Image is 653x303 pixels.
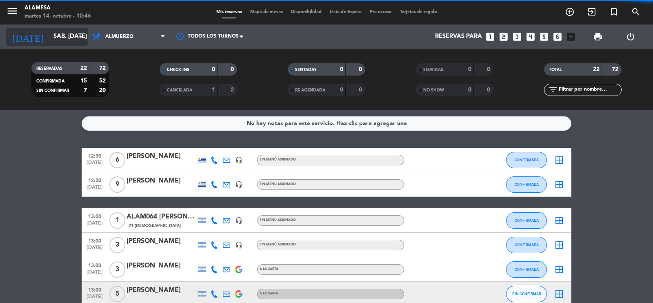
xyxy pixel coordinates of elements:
i: border_all [554,265,564,274]
span: CONFIRMADA [515,243,539,247]
strong: 15 [80,78,87,84]
i: border_all [554,289,564,299]
span: Lista de Espera [326,10,366,14]
i: menu [6,5,18,17]
span: CONFIRMADA [515,182,539,187]
button: CONFIRMADA [506,237,547,253]
strong: 0 [340,67,343,72]
i: looks_6 [552,31,563,42]
strong: 0 [340,87,343,93]
i: headset_mic [235,217,242,224]
span: SERVIDAS [423,68,443,72]
img: google-logo.png [235,290,242,298]
span: 3 [109,261,125,278]
span: 9 [109,176,125,193]
i: border_all [554,155,564,165]
strong: 0 [468,67,471,72]
div: Alamesa [24,4,91,12]
i: add_box [566,31,576,42]
i: looks_3 [512,31,522,42]
span: 13:00 [84,260,105,270]
div: [PERSON_NAME] [127,236,196,247]
strong: 22 [593,67,600,72]
button: CONFIRMADA [506,152,547,168]
span: Mapa de mesas [246,10,287,14]
i: looks_two [498,31,509,42]
span: CONFIRMADA [36,79,64,83]
div: [PERSON_NAME] [127,285,196,296]
span: 3 [109,237,125,253]
span: Reservas para [435,33,482,40]
span: A LA CARTA [260,292,278,295]
span: print [593,32,603,42]
span: RE AGENDADA [295,88,325,92]
span: SIN CONFIRMAR [36,89,69,93]
span: Mis reservas [212,10,246,14]
button: CONFIRMADA [506,261,547,278]
strong: 0 [231,67,235,72]
strong: 52 [99,78,107,84]
i: add_circle_outline [565,7,575,17]
span: TOTAL [549,68,562,72]
span: Sin menú asignado [260,183,296,186]
div: martes 14. octubre - 10:46 [24,12,91,20]
button: menu [6,5,18,20]
span: 12:30 [84,151,105,160]
span: Sin menú asignado [260,243,296,246]
span: 21 [DEMOGRAPHIC_DATA] [129,223,181,229]
span: 13:00 [84,211,105,221]
span: CONFIRMADA [515,218,539,223]
span: CONFIRMADA [515,267,539,272]
span: 13:00 [84,236,105,245]
span: 12:30 [84,175,105,185]
strong: 20 [99,87,107,93]
div: [PERSON_NAME] [127,151,196,162]
span: [DATE] [84,160,105,169]
i: border_all [554,180,564,189]
i: looks_5 [539,31,549,42]
span: NO SHOW [423,88,444,92]
strong: 0 [212,67,215,72]
img: google-logo.png [235,266,242,273]
strong: 72 [612,67,620,72]
strong: 2 [231,87,235,93]
div: [PERSON_NAME] [127,176,196,186]
span: 13:00 [84,285,105,294]
strong: 1 [212,87,215,93]
i: headset_mic [235,241,242,249]
span: [DATE] [84,270,105,279]
i: filter_list [548,85,558,95]
input: Filtrar por nombre... [558,85,621,94]
span: CONFIRMADA [515,158,539,162]
button: CONFIRMADA [506,176,547,193]
span: Almuerzo [105,34,133,40]
span: Sin menú asignado [260,158,296,161]
i: [DATE] [6,28,49,46]
span: Tarjetas de regalo [396,10,441,14]
span: [DATE] [84,245,105,254]
span: A LA CARTA [260,267,278,271]
i: headset_mic [235,156,242,164]
strong: 72 [99,65,107,71]
i: headset_mic [235,181,242,188]
button: CONFIRMADA [506,212,547,229]
div: No hay notas para este servicio. Haz clic para agregar una [247,119,407,128]
span: 1 [109,212,125,229]
span: [DATE] [84,221,105,230]
span: CANCELADA [167,88,192,92]
strong: 0 [468,87,471,93]
div: LOG OUT [614,25,647,49]
i: turned_in_not [609,7,619,17]
span: 6 [109,152,125,168]
div: ALAM064 [PERSON_NAME] [127,212,196,222]
strong: 0 [359,87,364,93]
i: arrow_drop_down [76,32,86,42]
span: Disponibilidad [287,10,326,14]
strong: 7 [84,87,87,93]
i: looks_one [485,31,495,42]
i: border_all [554,216,564,225]
i: exit_to_app [587,7,597,17]
span: 5 [109,286,125,302]
span: Pre-acceso [366,10,396,14]
strong: 0 [487,87,492,93]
